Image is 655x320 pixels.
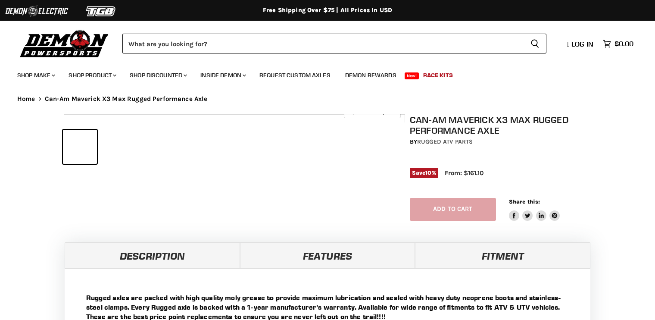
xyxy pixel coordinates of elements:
a: $0.00 [599,38,638,50]
a: Home [17,95,35,103]
form: Product [122,34,546,53]
span: $0.00 [614,40,633,48]
a: Demon Rewards [339,66,403,84]
h1: Can-Am Maverick X3 Max Rugged Performance Axle [410,114,596,136]
span: Log in [571,40,593,48]
img: Demon Electric Logo 2 [4,3,69,19]
a: Rugged ATV Parts [417,138,473,145]
img: TGB Logo 2 [69,3,134,19]
button: Can-Am Maverick X3 Max Rugged Performance Axle thumbnail [100,130,134,164]
a: Shop Product [62,66,122,84]
a: Inside Demon [194,66,251,84]
img: Demon Powersports [17,28,112,59]
a: Race Kits [417,66,459,84]
button: Can-Am Maverick X3 Max Rugged Performance Axle thumbnail [136,130,170,164]
span: Share this: [509,198,540,205]
a: Description [65,242,240,268]
span: 10 [425,169,431,176]
ul: Main menu [11,63,631,84]
span: Click to expand [348,109,396,115]
a: Shop Discounted [123,66,192,84]
a: Log in [563,40,599,48]
button: Can-Am Maverick X3 Max Rugged Performance Axle thumbnail [63,130,97,164]
button: Can-Am Maverick X3 Max Rugged Performance Axle thumbnail [246,130,281,164]
button: Can-Am Maverick X3 Max Rugged Performance Axle thumbnail [210,130,244,164]
span: Can-Am Maverick X3 Max Rugged Performance Axle [45,95,208,103]
button: Can-Am Maverick X3 Max Rugged Performance Axle thumbnail [173,130,207,164]
span: From: $161.10 [445,169,483,177]
a: Fitment [415,242,590,268]
span: New! [405,72,419,79]
button: Search [524,34,546,53]
span: Save % [410,168,438,178]
aside: Share this: [509,198,560,221]
a: Request Custom Axles [253,66,337,84]
a: Features [240,242,415,268]
div: by [410,137,596,147]
input: Search [122,34,524,53]
a: Shop Make [11,66,60,84]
